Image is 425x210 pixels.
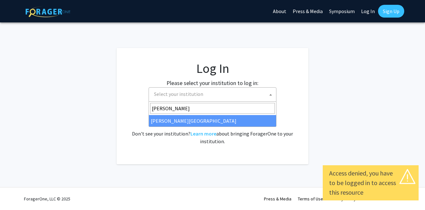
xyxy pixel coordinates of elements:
iframe: Chat [5,181,27,205]
span: Select your institution [149,87,276,102]
span: Select your institution [154,91,203,97]
input: Search [150,103,275,114]
div: ForagerOne, LLC © 2025 [24,188,70,210]
a: Terms of Use [298,196,323,202]
label: Please select your institution to log in: [166,79,259,87]
a: Sign Up [378,5,404,18]
li: [PERSON_NAME][GEOGRAPHIC_DATA] [149,115,276,127]
div: Access denied, you have to be logged in to access this resource [329,168,412,197]
div: No account? . Don't see your institution? about bringing ForagerOne to your institution. [129,114,296,145]
span: Select your institution [151,88,276,101]
h1: Log In [129,61,296,76]
img: ForagerOne Logo [26,6,70,17]
a: Press & Media [264,196,291,202]
a: Learn more about bringing ForagerOne to your institution [190,130,216,137]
